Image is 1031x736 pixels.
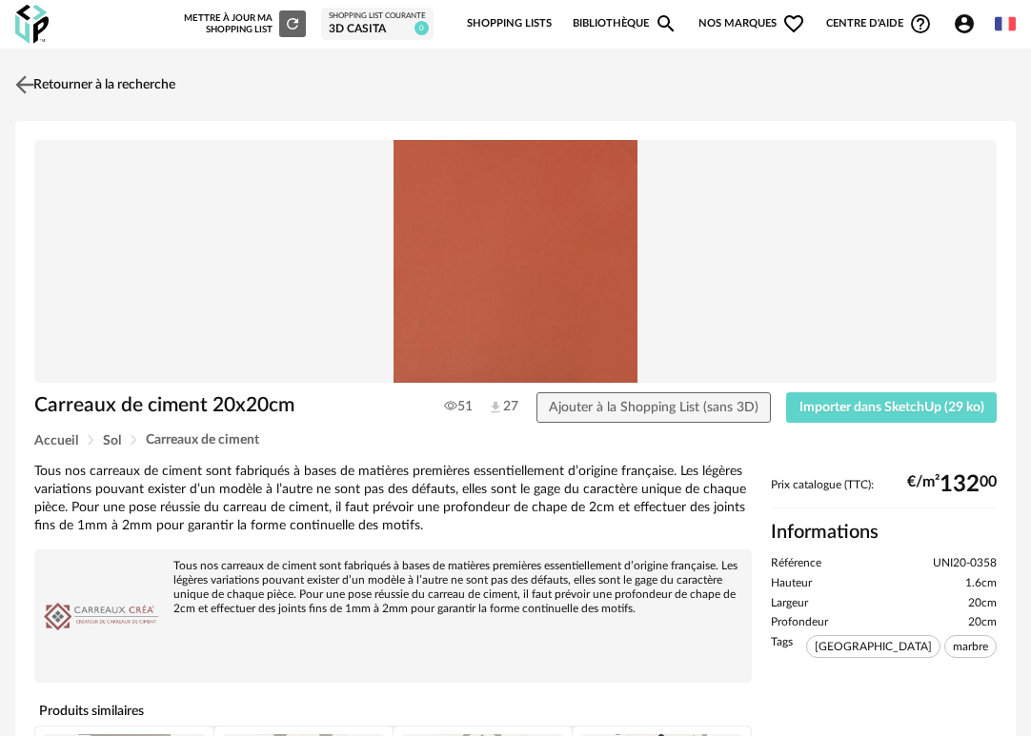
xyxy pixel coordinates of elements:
span: Help Circle Outline icon [909,12,932,35]
div: Prix catalogue (TTC): [771,478,998,509]
span: 132 [940,478,980,491]
span: [GEOGRAPHIC_DATA] [806,635,940,658]
img: fr [995,13,1016,34]
div: Mettre à jour ma Shopping List [184,10,306,37]
a: Shopping List courante 3D casita 0 [329,11,426,36]
span: 27 [488,398,503,415]
span: Account Circle icon [953,12,976,35]
h1: Carreaux de ciment 20x20cm [34,392,424,418]
div: Breadcrumb [34,433,997,448]
span: 20cm [968,615,997,630]
img: Product pack shot [34,140,997,383]
span: Magnify icon [655,12,677,35]
span: 0 [414,21,429,35]
span: Tags [771,635,793,662]
span: Hauteur [771,576,812,591]
a: BibliothèqueMagnify icon [573,4,677,44]
span: Ajouter à la Shopping List (sans 3D) [549,401,758,414]
span: Accueil [34,434,78,448]
span: Largeur [771,596,808,611]
span: Sol [103,434,121,448]
div: €/m² 00 [907,478,997,491]
span: Heart Outline icon [782,12,805,35]
span: 51 [444,398,473,415]
div: Tous nos carreaux de ciment sont fabriqués à bases de matières premières essentiellement d’origin... [34,463,752,535]
span: marbre [944,635,997,658]
div: Tous nos carreaux de ciment sont fabriqués à bases de matières premières essentiellement d’origin... [44,559,742,616]
span: Centre d'aideHelp Circle Outline icon [826,12,932,35]
div: 3D casita [329,22,426,37]
img: svg+xml;base64,PHN2ZyB3aWR0aD0iMjQiIGhlaWdodD0iMjQiIHZpZXdCb3g9IjAgMCAyNCAyNCIgZmlsbD0ibm9uZSIgeG... [11,70,39,98]
span: Refresh icon [284,19,301,29]
span: 20cm [968,596,997,611]
h4: Produits similaires [34,698,752,725]
button: Importer dans SketchUp (29 ko) [786,392,997,423]
span: Carreaux de ciment [146,433,259,447]
a: Retourner à la recherche [10,64,175,106]
img: brand logo [44,559,158,673]
div: Shopping List courante [329,11,426,21]
span: UNI20-0358 [933,556,997,571]
h2: Informations [771,520,998,545]
span: Référence [771,556,821,571]
img: Téléchargements [488,400,503,415]
span: Profondeur [771,615,828,630]
span: Nos marques [698,4,805,44]
span: Account Circle icon [953,12,984,35]
span: 1.6cm [965,576,997,591]
img: OXP [15,5,49,44]
span: Importer dans SketchUp (29 ko) [799,401,984,414]
button: Ajouter à la Shopping List (sans 3D) [536,392,772,423]
a: Shopping Lists [467,4,552,44]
